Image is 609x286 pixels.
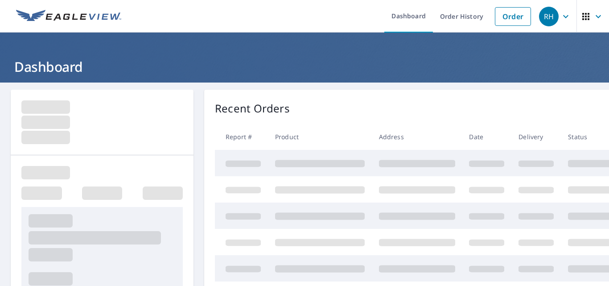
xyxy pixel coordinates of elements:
h1: Dashboard [11,58,598,76]
th: Date [462,124,511,150]
th: Report # [215,124,268,150]
th: Product [268,124,372,150]
img: EV Logo [16,10,121,23]
p: Recent Orders [215,100,290,116]
th: Delivery [511,124,561,150]
div: RH [539,7,559,26]
a: Order [495,7,531,26]
th: Address [372,124,462,150]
